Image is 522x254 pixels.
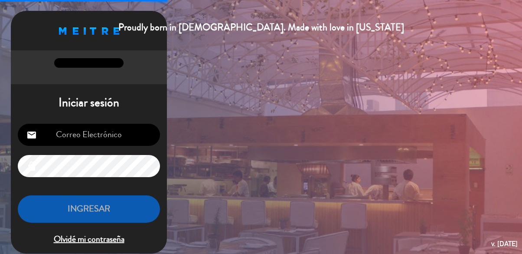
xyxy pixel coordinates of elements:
[18,124,160,146] input: Correo Electrónico
[26,161,37,172] i: lock
[18,195,160,223] button: INGRESAR
[491,238,518,250] div: v. [DATE]
[11,96,167,110] h1: Iniciar sesión
[18,232,160,247] span: Olvidé mi contraseña
[26,130,37,140] i: email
